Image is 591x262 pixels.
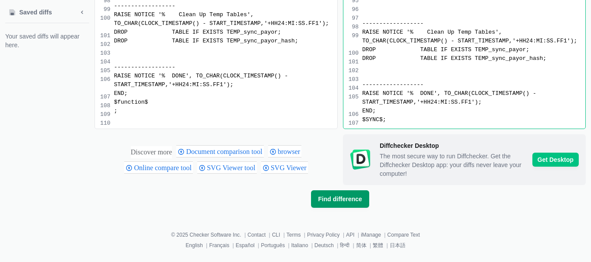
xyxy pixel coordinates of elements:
[17,8,54,17] span: Saved diffs
[268,145,302,157] div: browser
[5,32,89,49] span: Your saved diffs will appear here.
[124,161,193,174] div: Online compare tool
[114,10,337,28] div: RAISE NOTICE '% Clean Up Temp Tables', TO_CHAR(CLOCK_TIMESTAMP() - START_TIMESTAMP,'+HH24:MI:SS.F...
[349,5,359,14] div: 96
[356,242,367,248] a: 简体
[349,31,359,49] div: 99
[100,66,110,75] div: 105
[134,164,194,171] span: Online compare tool
[362,107,585,115] div: END;
[350,149,371,170] img: Diffchecker Desktop icon
[349,119,359,128] div: 107
[248,232,266,238] a: Contact
[343,134,586,185] a: Diffchecker Desktop iconDiffchecker Desktop The most secure way to run Diffchecker. Get the Diffc...
[346,232,354,238] a: API
[362,54,585,63] div: DROP TABLE IF EXISTS TEMP_sync_payor_hash;
[114,28,337,37] div: DROP TABLE IF EXISTS TEMP_sync_payor;
[390,242,406,248] a: 日本語
[114,2,337,10] div: ------------------
[349,66,359,75] div: 102
[261,242,285,248] a: Português
[349,84,359,93] div: 104
[387,232,420,238] a: Compare Text
[186,148,265,155] span: Document comparison tool
[349,58,359,66] div: 101
[114,63,337,72] div: ------------------
[315,242,334,248] a: Deutsch
[380,152,525,178] span: The most secure way to run Diffchecker. Get the Diffchecker Desktop app: your diffs never leave y...
[271,164,309,171] span: SVG Viewer
[236,242,255,248] a: Español
[532,153,579,167] span: Get Desktop
[362,80,585,89] div: ------------------
[362,89,585,107] div: RAISE NOTICE '% DONE', TO_CHAR(CLOCK_TIMESTAMP() - START_TIMESTAMP,'+HH24:MI:SS.FF1');
[100,75,110,93] div: 106
[291,242,308,248] a: Italiano
[340,242,350,248] a: हिन्दी
[171,231,248,239] li: © 2025 Checker Software Inc.
[100,14,110,31] div: 100
[261,161,308,174] div: SVG Viewer
[349,49,359,58] div: 100
[75,5,89,19] button: Minimize sidebar
[131,146,172,158] div: These are topics related to the article that might interest you
[100,5,110,14] div: 99
[100,58,110,66] div: 104
[380,141,525,150] span: Diffchecker Desktop
[209,242,229,248] a: Français
[100,31,110,40] div: 101
[114,107,337,115] div: ;
[114,98,337,107] div: $function$
[316,195,364,203] span: Find difference
[278,148,303,155] span: browser
[349,110,359,119] div: 106
[362,28,585,45] div: RAISE NOTICE '% Clean Up Temp Tables', TO_CHAR(CLOCK_TIMESTAMP() - START_TIMESTAMP,'+HH24:MI:SS.F...
[207,164,258,171] span: SVG Viewer tool
[100,49,110,58] div: 103
[311,190,369,208] button: Find difference
[197,161,257,174] div: SVG Viewer tool
[185,242,203,248] a: English
[373,242,383,248] a: 繁體
[114,72,337,89] div: RAISE NOTICE '% DONE', TO_CHAR(CLOCK_TIMESTAMP() - START_TIMESTAMP,'+HH24:MI:SS.FF1');
[362,19,585,28] div: ------------------
[287,232,301,238] a: Terms
[100,101,110,110] div: 108
[100,119,110,128] div: 110
[176,145,263,157] div: Document comparison tool
[114,37,337,45] div: DROP TABLE IF EXISTS TEMP_sync_payor_hash;
[362,115,585,124] div: $SYNC$;
[114,89,337,98] div: END;
[349,23,359,31] div: 98
[349,75,359,84] div: 103
[349,14,359,23] div: 97
[361,232,381,238] a: iManage
[100,93,110,101] div: 107
[272,232,280,238] a: CLI
[100,40,110,49] div: 102
[349,93,359,110] div: 105
[307,232,340,238] a: Privacy Policy
[362,45,585,54] div: DROP TABLE IF EXISTS TEMP_sync_payor;
[100,110,110,119] div: 109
